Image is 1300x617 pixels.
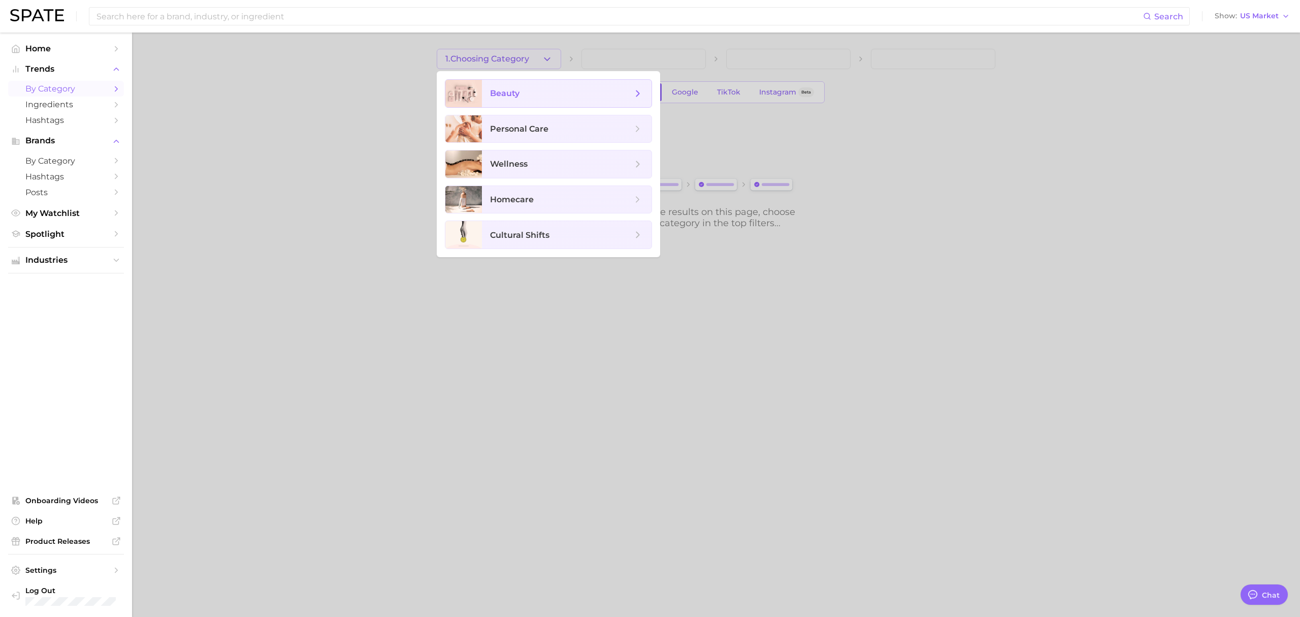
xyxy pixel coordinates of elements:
[25,229,107,239] span: Spotlight
[490,230,549,240] span: cultural shifts
[25,208,107,218] span: My Watchlist
[1212,10,1292,23] button: ShowUS Market
[25,156,107,166] span: by Category
[8,513,124,529] a: Help
[25,44,107,53] span: Home
[25,84,107,94] span: by Category
[1154,12,1183,21] span: Search
[8,563,124,578] a: Settings
[8,81,124,97] a: by Category
[25,65,107,74] span: Trends
[25,115,107,125] span: Hashtags
[8,61,124,77] button: Trends
[8,493,124,508] a: Onboarding Videos
[8,253,124,268] button: Industries
[25,496,107,505] span: Onboarding Videos
[25,188,107,197] span: Posts
[8,133,124,148] button: Brands
[8,583,124,609] a: Log out. Currently logged in with e-mail kacey.brides@givaudan.com.
[8,184,124,200] a: Posts
[8,112,124,128] a: Hashtags
[490,195,534,204] span: homecare
[10,9,64,21] img: SPATE
[8,205,124,221] a: My Watchlist
[25,100,107,109] span: Ingredients
[8,41,124,56] a: Home
[1240,13,1279,19] span: US Market
[490,124,548,134] span: personal care
[25,566,107,575] span: Settings
[25,516,107,526] span: Help
[8,153,124,169] a: by Category
[490,159,528,169] span: wellness
[25,537,107,546] span: Product Releases
[25,586,127,595] span: Log Out
[1215,13,1237,19] span: Show
[8,97,124,112] a: Ingredients
[437,71,660,257] ul: 1.Choosing Category
[25,172,107,181] span: Hashtags
[95,8,1143,25] input: Search here for a brand, industry, or ingredient
[8,169,124,184] a: Hashtags
[8,534,124,549] a: Product Releases
[490,88,519,98] span: beauty
[25,256,107,265] span: Industries
[25,136,107,145] span: Brands
[8,226,124,242] a: Spotlight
